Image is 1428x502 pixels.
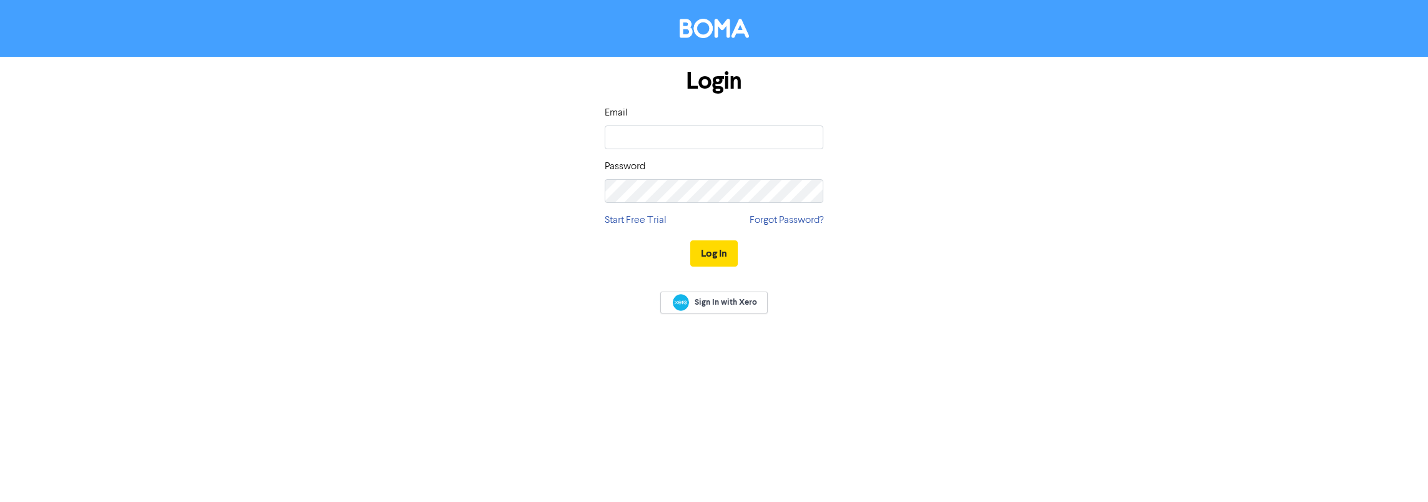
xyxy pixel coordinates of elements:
[695,297,757,308] span: Sign In with Xero
[605,106,628,121] label: Email
[660,292,768,313] a: Sign In with Xero
[1271,367,1428,502] iframe: Chat Widget
[690,240,738,267] button: Log In
[605,67,823,96] h1: Login
[605,159,645,174] label: Password
[673,294,689,311] img: Xero logo
[680,19,749,38] img: BOMA Logo
[605,213,667,228] a: Start Free Trial
[750,213,823,228] a: Forgot Password?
